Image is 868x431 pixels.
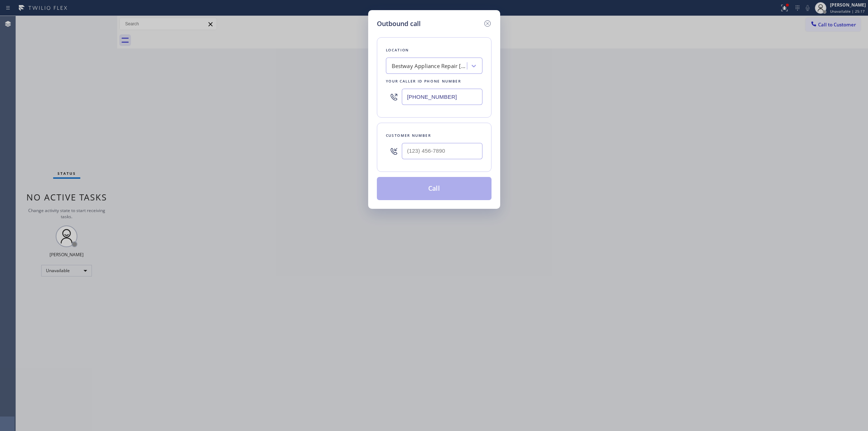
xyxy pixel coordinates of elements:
[386,46,482,54] div: Location
[377,177,492,200] button: Call
[377,19,421,29] h5: Outbound call
[392,62,468,70] div: Bestway Appliance Repair [GEOGRAPHIC_DATA]
[386,132,482,139] div: Customer number
[386,77,482,85] div: Your caller id phone number
[402,143,482,159] input: (123) 456-7890
[402,89,482,105] input: (123) 456-7890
